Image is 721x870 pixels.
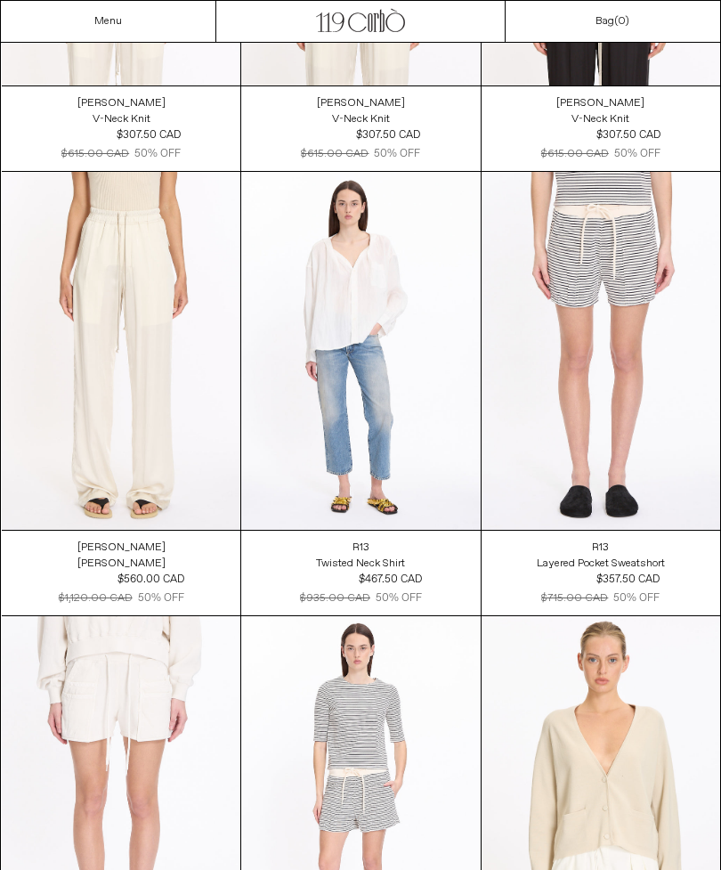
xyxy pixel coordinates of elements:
[541,590,608,606] div: $715.00 CAD
[77,556,166,572] a: [PERSON_NAME]
[537,556,665,572] a: Layered Pocket Sweatshort
[332,112,390,127] div: V-Neck Knit
[316,556,405,572] a: Twisted Neck Shirt
[614,146,660,162] div: 50% OFF
[376,590,422,606] div: 50% OFF
[93,111,150,127] a: V-Neck Knit
[138,590,184,606] div: 50% OFF
[77,557,166,572] div: [PERSON_NAME]
[571,111,629,127] a: V-Neck Knit
[317,95,405,111] a: [PERSON_NAME]
[482,172,720,531] img: R13 Layered Pocket Sweatshort
[2,172,240,530] img: Rick Owens Dietrich Drawstring
[316,557,405,572] div: Twisted Neck Shirt
[374,146,420,162] div: 50% OFF
[59,590,133,606] div: $1,120.00 CAD
[618,14,625,28] span: 0
[356,127,420,143] div: $307.50 CAD
[592,541,609,556] div: R13
[300,590,370,606] div: $935.00 CAD
[77,541,166,556] div: [PERSON_NAME]
[332,111,390,127] a: V-Neck Knit
[556,96,644,111] div: [PERSON_NAME]
[241,172,480,530] img: R13 Twisted Front Shirt
[77,95,166,111] a: [PERSON_NAME]
[618,14,629,28] span: )
[592,540,609,556] a: R13
[537,557,665,572] div: Layered Pocket Sweatshort
[352,540,369,556] a: R13
[541,146,609,162] div: $615.00 CAD
[595,13,629,29] a: Bag()
[93,112,150,127] div: V-Neck Knit
[61,146,129,162] div: $615.00 CAD
[596,572,660,588] div: $357.50 CAD
[134,146,181,162] div: 50% OFF
[613,590,660,606] div: 50% OFF
[94,14,122,28] a: Menu
[556,95,644,111] a: [PERSON_NAME]
[596,127,660,143] div: $307.50 CAD
[317,96,405,111] div: [PERSON_NAME]
[301,146,369,162] div: $615.00 CAD
[359,572,422,588] div: $467.50 CAD
[352,541,369,556] div: R13
[77,96,166,111] div: [PERSON_NAME]
[571,112,629,127] div: V-Neck Knit
[117,572,184,588] div: $560.00 CAD
[117,127,181,143] div: $307.50 CAD
[77,540,166,556] a: [PERSON_NAME]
